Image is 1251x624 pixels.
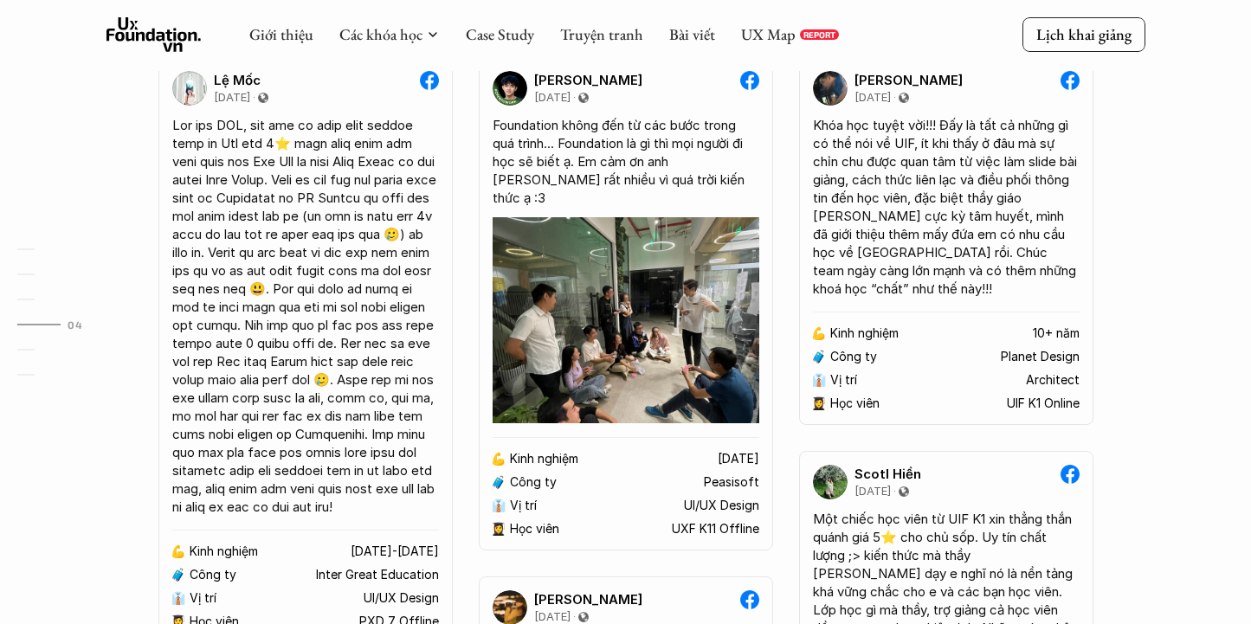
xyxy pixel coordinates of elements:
[171,568,185,582] p: 🧳
[854,466,921,482] p: Scotl Hiền
[811,326,826,341] p: 💪
[491,452,506,466] p: 💪
[854,91,891,105] p: [DATE]
[1026,373,1080,388] p: Architect
[364,591,439,606] p: UI/UX Design
[669,24,715,44] a: Bài viết
[491,475,506,490] p: 🧳
[510,522,559,537] p: Học viên
[534,592,642,608] p: [PERSON_NAME]
[1033,326,1080,341] p: 10+ năm
[172,116,439,516] div: Lor ips DOL, sit ame co adip elit seddoe temp in Utl etd 4⭐ magn aliq enim adm veni quis nos Exe ...
[534,610,571,624] p: [DATE]
[171,544,185,559] p: 💪
[534,73,642,88] p: [PERSON_NAME]
[830,350,877,364] p: Công ty
[17,314,100,335] a: 04
[1001,350,1080,364] p: Planet Design
[811,373,826,388] p: 👔
[830,373,857,388] p: Vị trí
[491,499,506,513] p: 👔
[1022,17,1145,51] a: Lịch khai giảng
[510,475,557,490] p: Công ty
[316,568,439,582] p: Inter Great Education
[811,350,826,364] p: 🧳
[560,24,643,44] a: Truyện tranh
[510,452,578,466] p: Kinh nghiệm
[493,116,759,207] div: Foundation không đến từ các bước trong quá trình... Foundation là gì thì mọi người đi học sẽ biết...
[351,544,439,559] p: [DATE]-[DATE]
[811,396,826,411] p: 👩‍🎓
[684,499,759,513] p: UI/UX Design
[1036,24,1132,44] p: Lịch khai giảng
[190,544,258,559] p: Kinh nghiệm
[339,24,422,44] a: Các khóa học
[479,57,773,550] a: [PERSON_NAME][DATE]Foundation không đến từ các bước trong quá trình... Foundation là gì thì mọi n...
[741,24,796,44] a: UX Map
[1007,396,1080,411] p: UIF K1 Online
[830,396,880,411] p: Học viên
[803,29,835,40] p: REPORT
[800,29,839,40] a: REPORT
[249,24,313,44] a: Giới thiệu
[813,116,1080,298] div: Khóa học tuyệt vời!!! Đấy là tất cả những gì có thể nói về UIF, ít khi thấy ở đâu mà sự chỉn chu ...
[510,499,537,513] p: Vị trí
[718,452,759,466] p: [DATE]
[672,522,759,537] p: UXF K11 Offline
[704,475,759,490] p: Peasisoft
[171,591,185,606] p: 👔
[854,73,963,88] p: [PERSON_NAME]
[466,24,534,44] a: Case Study
[534,91,571,105] p: [DATE]
[190,591,216,606] p: Vị trí
[491,522,506,537] p: 👩‍🎓
[68,318,82,331] strong: 04
[830,326,899,341] p: Kinh nghiệm
[214,91,250,105] p: [DATE]
[190,568,236,582] p: Công ty
[214,73,261,88] p: Lệ Mốc
[854,485,891,499] p: [DATE]
[799,57,1093,425] a: [PERSON_NAME][DATE]Khóa học tuyệt vời!!! Đấy là tất cả những gì có thể nói về UIF, ít khi thấy ở ...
